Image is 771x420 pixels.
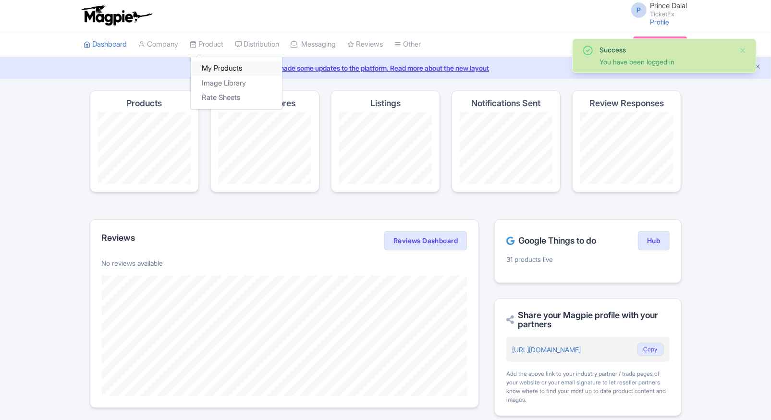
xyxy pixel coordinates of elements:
a: My Products [191,61,282,76]
h2: Google Things to do [506,236,596,246]
a: Reviews [348,31,383,58]
div: Success [600,45,731,55]
h2: Reviews [102,233,135,243]
h4: Review Responses [589,99,664,108]
a: Messaging [291,31,336,58]
h4: Products [126,99,162,108]
a: Company [139,31,179,58]
a: We made some updates to the platform. Read more about the new layout [6,63,765,73]
a: [URL][DOMAIN_NAME] [512,346,581,354]
div: You have been logged in [600,57,731,67]
a: Hub [638,231,669,250]
p: 31 products live [506,254,669,264]
h4: Notifications Sent [472,99,541,108]
a: Other [395,31,421,58]
a: Reviews Dashboard [384,231,467,250]
div: Add the above link to your industry partner / trade pages of your website or your email signature... [506,370,669,404]
span: P [631,2,647,18]
a: Dashboard [84,31,127,58]
a: P Prince Dalal TicketEx [625,2,687,17]
h4: Listings [370,99,401,108]
a: Image Library [191,76,282,91]
a: Product [190,31,224,58]
span: Prince Dalal [650,1,687,10]
a: Subscription [633,37,687,51]
img: logo-ab69f6fb50320c5b225c76a69d11143b.png [79,5,154,26]
a: Profile [650,18,670,26]
a: Rate Sheets [191,90,282,105]
button: Close [739,45,747,56]
small: TicketEx [650,11,687,17]
p: No reviews available [102,258,467,268]
button: Close announcement [754,62,761,73]
h2: Share your Magpie profile with your partners [506,310,669,330]
a: Distribution [235,31,280,58]
button: Copy [637,343,664,356]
